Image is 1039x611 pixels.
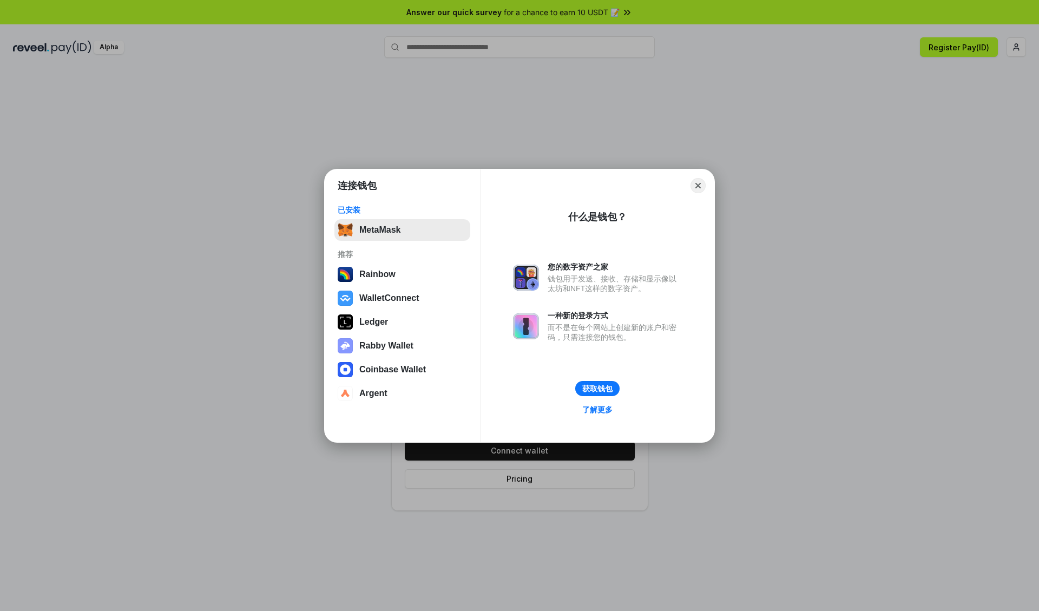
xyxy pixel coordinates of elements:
[359,389,387,398] div: Argent
[338,222,353,238] img: svg+xml,%3Csvg%20fill%3D%22none%22%20height%3D%2233%22%20viewBox%3D%220%200%2035%2033%22%20width%...
[338,179,377,192] h1: 连接钱包
[338,291,353,306] img: svg+xml,%3Csvg%20width%3D%2228%22%20height%3D%2228%22%20viewBox%3D%220%200%2028%2028%22%20fill%3D...
[334,219,470,241] button: MetaMask
[359,225,400,235] div: MetaMask
[338,249,467,259] div: 推荐
[334,311,470,333] button: Ledger
[334,335,470,357] button: Rabby Wallet
[691,178,706,193] button: Close
[548,311,682,320] div: 一种新的登录方式
[568,211,627,224] div: 什么是钱包？
[334,264,470,285] button: Rainbow
[338,267,353,282] img: svg+xml,%3Csvg%20width%3D%22120%22%20height%3D%22120%22%20viewBox%3D%220%200%20120%20120%22%20fil...
[582,405,613,415] div: 了解更多
[334,359,470,380] button: Coinbase Wallet
[359,270,396,279] div: Rainbow
[338,386,353,401] img: svg+xml,%3Csvg%20width%3D%2228%22%20height%3D%2228%22%20viewBox%3D%220%200%2028%2028%22%20fill%3D...
[338,314,353,330] img: svg+xml,%3Csvg%20xmlns%3D%22http%3A%2F%2Fwww.w3.org%2F2000%2Fsvg%22%20width%3D%2228%22%20height%3...
[548,262,682,272] div: 您的数字资产之家
[338,362,353,377] img: svg+xml,%3Csvg%20width%3D%2228%22%20height%3D%2228%22%20viewBox%3D%220%200%2028%2028%22%20fill%3D...
[513,313,539,339] img: svg+xml,%3Csvg%20xmlns%3D%22http%3A%2F%2Fwww.w3.org%2F2000%2Fsvg%22%20fill%3D%22none%22%20viewBox...
[338,205,467,215] div: 已安装
[338,338,353,353] img: svg+xml,%3Csvg%20xmlns%3D%22http%3A%2F%2Fwww.w3.org%2F2000%2Fsvg%22%20fill%3D%22none%22%20viewBox...
[513,265,539,291] img: svg+xml,%3Csvg%20xmlns%3D%22http%3A%2F%2Fwww.w3.org%2F2000%2Fsvg%22%20fill%3D%22none%22%20viewBox...
[359,365,426,375] div: Coinbase Wallet
[359,293,419,303] div: WalletConnect
[576,403,619,417] a: 了解更多
[334,383,470,404] button: Argent
[548,323,682,342] div: 而不是在每个网站上创建新的账户和密码，只需连接您的钱包。
[582,384,613,393] div: 获取钱包
[334,287,470,309] button: WalletConnect
[359,341,413,351] div: Rabby Wallet
[359,317,388,327] div: Ledger
[575,381,620,396] button: 获取钱包
[548,274,682,293] div: 钱包用于发送、接收、存储和显示像以太坊和NFT这样的数字资产。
